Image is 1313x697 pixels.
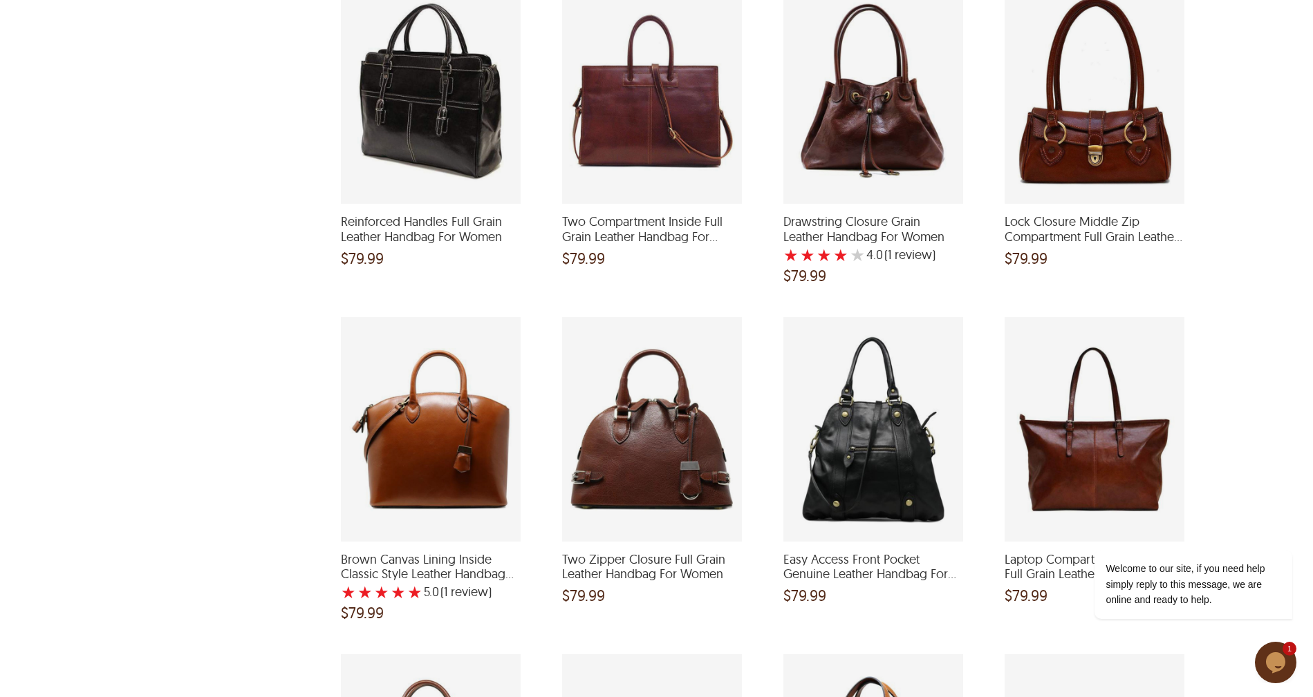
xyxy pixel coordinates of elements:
[562,251,605,265] span: $79.99
[448,585,488,599] span: review
[391,585,406,599] label: 4 rating
[1005,589,1047,602] span: $79.99
[833,248,848,262] label: 4 rating
[1255,642,1299,683] iframe: chat widget
[440,585,448,599] span: (1
[562,533,742,609] a: Two Zipper Closure Full Grain Leather Handbag For Women and a price of $79.99
[440,585,492,599] span: )
[357,585,373,599] label: 2 rating
[1050,425,1299,635] iframe: chat widget
[783,195,963,289] a: Drawstring Closure Grain Leather Handbag For Women with a 4 Star Rating 1 Product Review and a pr...
[1005,251,1047,265] span: $79.99
[341,585,356,599] label: 1 rating
[341,533,521,627] a: Brown Canvas Lining Inside Classic Style Leather Handbag For Women with a 5 Star Rating 1 Product...
[892,248,932,262] span: review
[783,533,963,609] a: Easy Access Front Pocket Genuine Leather Handbag For Women and a price of $79.99
[850,248,865,262] label: 5 rating
[341,251,384,265] span: $79.99
[783,248,799,262] label: 1 rating
[341,214,521,244] span: Reinforced Handles Full Grain Leather Handbag For Women
[783,269,826,283] span: $79.99
[1005,195,1184,271] a: Lock Closure Middle Zip Compartment Full Grain Leather Handbag For Women and a price of $79.99
[374,585,389,599] label: 3 rating
[866,248,883,262] label: 4.0
[783,552,963,582] span: Easy Access Front Pocket Genuine Leather Handbag For Women
[884,248,935,262] span: )
[407,585,422,599] label: 5 rating
[562,214,742,244] span: Two Compartment Inside Full Grain Leather Handbag For Women
[783,214,963,244] span: Drawstring Closure Grain Leather Handbag For Women
[562,589,605,602] span: $79.99
[341,195,521,271] a: Reinforced Handles Full Grain Leather Handbag For Women and a price of $79.99
[1005,552,1184,582] span: Laptop Compartment Tote Style Full Grain Leather Handbag For Women
[341,552,521,582] span: Brown Canvas Lining Inside Classic Style Leather Handbag For Women
[817,248,832,262] label: 3 rating
[783,589,826,602] span: $79.99
[1005,214,1184,244] span: Lock Closure Middle Zip Compartment Full Grain Leather Handbag For Women
[562,195,742,271] a: Two Compartment Inside Full Grain Leather Handbag For Women and a price of $79.99
[341,606,384,620] span: $79.99
[800,248,815,262] label: 2 rating
[562,552,742,582] span: Two Zipper Closure Full Grain Leather Handbag For Women
[1005,533,1184,609] a: Laptop Compartment Tote Style Full Grain Leather Handbag For Women and a price of $79.99
[424,585,439,599] label: 5.0
[884,248,892,262] span: (1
